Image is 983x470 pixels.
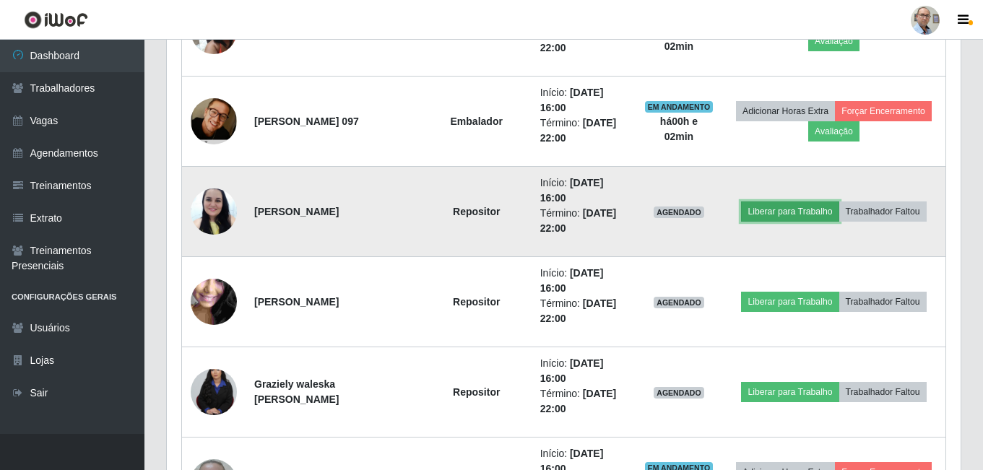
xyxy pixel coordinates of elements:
[254,296,339,308] strong: [PERSON_NAME]
[741,292,839,312] button: Liberar para Trabalho
[645,101,714,113] span: EM ANDAMENTO
[191,251,237,354] img: 1746055016214.jpeg
[654,297,704,308] span: AGENDADO
[453,296,500,308] strong: Repositor
[451,116,503,127] strong: Embalador
[736,101,835,121] button: Adicionar Horas Extra
[839,382,927,402] button: Trabalhador Faltou
[540,267,604,294] time: [DATE] 16:00
[540,296,627,326] li: Término:
[540,266,627,296] li: Início:
[660,25,698,52] strong: há 00 h e 02 min
[540,356,627,386] li: Início:
[741,382,839,402] button: Liberar para Trabalho
[453,206,500,217] strong: Repositor
[540,206,627,236] li: Término:
[540,386,627,417] li: Término:
[254,116,359,127] strong: [PERSON_NAME] 097
[540,357,604,384] time: [DATE] 16:00
[191,357,237,427] img: 1728318910753.jpeg
[540,175,627,206] li: Início:
[654,387,704,399] span: AGENDADO
[540,177,604,204] time: [DATE] 16:00
[741,201,839,222] button: Liberar para Trabalho
[540,116,627,146] li: Término:
[808,121,859,142] button: Avaliação
[835,101,932,121] button: Forçar Encerramento
[254,206,339,217] strong: [PERSON_NAME]
[24,11,88,29] img: CoreUI Logo
[660,116,698,142] strong: há 00 h e 02 min
[453,386,500,398] strong: Repositor
[808,31,859,51] button: Avaliação
[540,25,627,56] li: Término:
[254,378,339,405] strong: Graziely waleska [PERSON_NAME]
[540,87,604,113] time: [DATE] 16:00
[540,85,627,116] li: Início:
[191,86,237,156] img: 1743609849878.jpeg
[654,206,704,218] span: AGENDADO
[839,201,927,222] button: Trabalhador Faltou
[839,292,927,312] button: Trabalhador Faltou
[191,180,237,242] img: 1722943902453.jpeg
